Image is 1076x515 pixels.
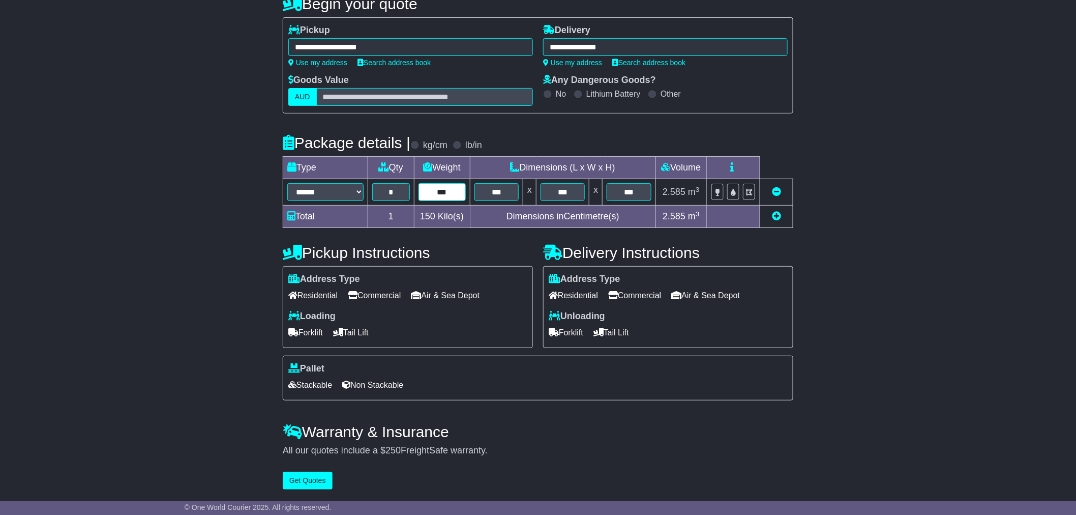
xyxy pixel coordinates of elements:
span: © One World Courier 2025. All rights reserved. [185,503,332,511]
label: kg/cm [423,140,447,151]
span: 250 [385,445,401,455]
td: Total [283,206,368,228]
label: lb/in [465,140,482,151]
span: Stackable [288,377,332,393]
label: Goods Value [288,75,349,86]
span: Non Stackable [342,377,403,393]
label: Other [661,89,681,99]
span: Residential [549,288,598,303]
span: 2.585 [663,211,685,221]
label: Address Type [549,274,620,285]
h4: Warranty & Insurance [283,423,793,440]
span: Air & Sea Depot [411,288,480,303]
label: Address Type [288,274,360,285]
span: Tail Lift [593,325,629,340]
td: Kilo(s) [414,206,470,228]
sup: 3 [696,210,700,218]
td: 1 [368,206,414,228]
span: Commercial [348,288,401,303]
h4: Package details | [283,134,410,151]
label: Lithium Battery [586,89,641,99]
span: Forklift [549,325,583,340]
td: Volume [655,157,706,179]
label: Unloading [549,311,605,322]
a: Use my address [543,59,602,67]
h4: Pickup Instructions [283,244,533,261]
span: Forklift [288,325,323,340]
label: Any Dangerous Goods? [543,75,656,86]
span: Residential [288,288,338,303]
button: Get Quotes [283,472,333,490]
td: x [589,179,603,206]
a: Search address book [357,59,431,67]
sup: 3 [696,186,700,193]
td: Weight [414,157,470,179]
label: AUD [288,88,317,106]
a: Remove this item [772,187,781,197]
td: Qty [368,157,414,179]
div: All our quotes include a $ FreightSafe warranty. [283,445,793,456]
span: Tail Lift [333,325,369,340]
td: x [523,179,536,206]
a: Add new item [772,211,781,221]
span: m [688,187,700,197]
td: Type [283,157,368,179]
span: Air & Sea Depot [672,288,740,303]
label: No [556,89,566,99]
a: Use my address [288,59,347,67]
label: Delivery [543,25,590,36]
a: Search address book [612,59,685,67]
span: m [688,211,700,221]
label: Pallet [288,363,324,375]
label: Loading [288,311,336,322]
span: Commercial [608,288,661,303]
span: 150 [420,211,435,221]
td: Dimensions in Centimetre(s) [470,206,655,228]
h4: Delivery Instructions [543,244,793,261]
td: Dimensions (L x W x H) [470,157,655,179]
span: 2.585 [663,187,685,197]
label: Pickup [288,25,330,36]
